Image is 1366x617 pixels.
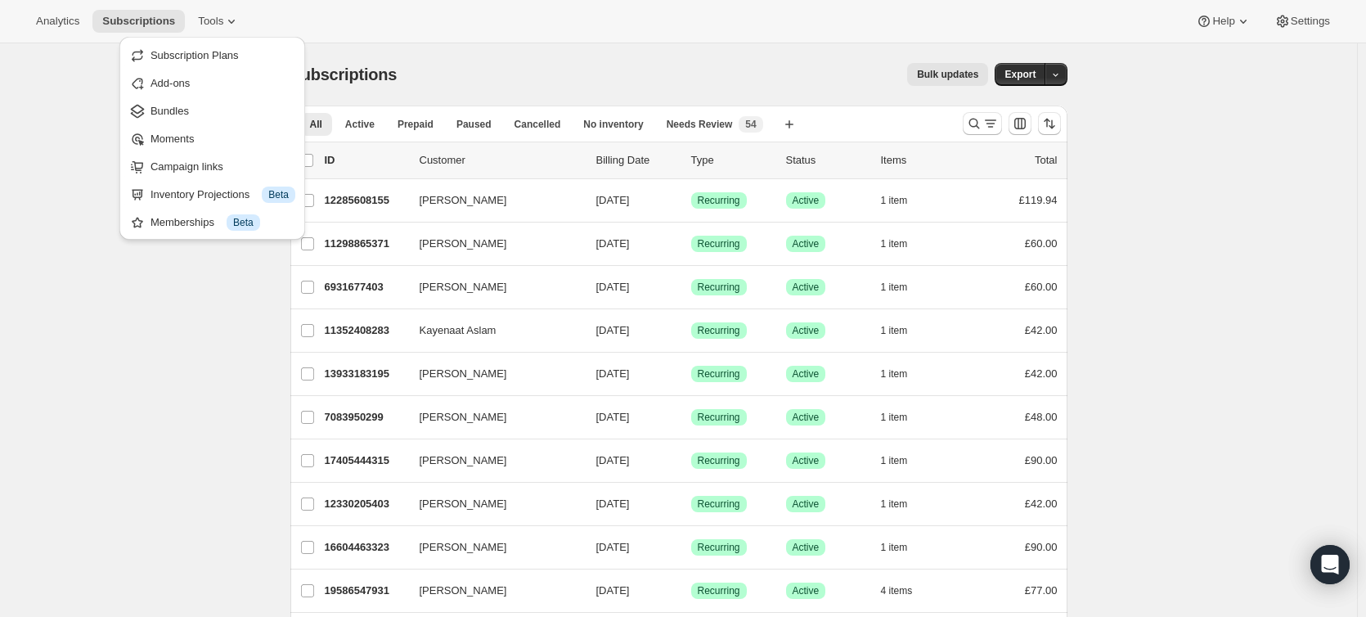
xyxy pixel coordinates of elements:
[325,453,407,469] p: 17405444315
[596,237,630,250] span: [DATE]
[691,152,773,169] div: Type
[151,187,295,203] div: Inventory Projections
[745,118,756,131] span: 54
[325,363,1058,385] div: 13933183195[PERSON_NAME][DATE]SuccessRecurringSuccessActive1 item£42.00
[881,411,908,424] span: 1 item
[410,448,573,474] button: [PERSON_NAME]
[917,68,978,81] span: Bulk updates
[420,583,507,599] span: [PERSON_NAME]
[881,324,908,337] span: 1 item
[963,112,1002,135] button: Search and filter results
[596,194,630,206] span: [DATE]
[596,152,678,169] p: Billing Date
[881,363,926,385] button: 1 item
[596,367,630,380] span: [DATE]
[881,493,926,516] button: 1 item
[1004,68,1036,81] span: Export
[151,133,194,145] span: Moments
[1025,498,1058,510] span: £42.00
[410,578,573,604] button: [PERSON_NAME]
[881,194,908,207] span: 1 item
[92,10,185,33] button: Subscriptions
[325,152,407,169] p: ID
[1025,281,1058,293] span: £60.00
[698,411,740,424] span: Recurring
[881,232,926,255] button: 1 item
[793,237,820,250] span: Active
[410,231,573,257] button: [PERSON_NAME]
[410,361,573,387] button: [PERSON_NAME]
[420,152,583,169] p: Customer
[698,541,740,554] span: Recurring
[325,406,1058,429] div: 7083950299[PERSON_NAME][DATE]SuccessRecurringSuccessActive1 item£48.00
[151,105,189,117] span: Bundles
[325,192,407,209] p: 12285608155
[881,237,908,250] span: 1 item
[698,367,740,381] span: Recurring
[398,118,434,131] span: Prepaid
[26,10,89,33] button: Analytics
[1038,112,1061,135] button: Sort the results
[698,498,740,511] span: Recurring
[698,194,740,207] span: Recurring
[1025,367,1058,380] span: £42.00
[325,232,1058,255] div: 11298865371[PERSON_NAME][DATE]SuccessRecurringSuccessActive1 item£60.00
[881,406,926,429] button: 1 item
[325,449,1058,472] div: 17405444315[PERSON_NAME][DATE]SuccessRecurringSuccessActive1 item£90.00
[1009,112,1031,135] button: Customize table column order and visibility
[596,281,630,293] span: [DATE]
[881,579,931,602] button: 4 items
[596,454,630,466] span: [DATE]
[698,281,740,294] span: Recurring
[420,366,507,382] span: [PERSON_NAME]
[1025,324,1058,336] span: £42.00
[124,209,300,235] button: Memberships
[124,97,300,124] button: Bundles
[290,65,398,83] span: Subscriptions
[514,118,561,131] span: Cancelled
[198,15,223,28] span: Tools
[325,496,407,512] p: 12330205403
[325,319,1058,342] div: 11352408283Kayenaat Aslam[DATE]SuccessRecurringSuccessActive1 item£42.00
[310,118,322,131] span: All
[124,181,300,207] button: Inventory Projections
[124,153,300,179] button: Campaign links
[325,539,407,556] p: 16604463323
[583,118,643,131] span: No inventory
[881,454,908,467] span: 1 item
[420,409,507,426] span: [PERSON_NAME]
[1025,411,1058,423] span: £48.00
[188,10,249,33] button: Tools
[456,118,492,131] span: Paused
[881,541,908,554] span: 1 item
[420,192,507,209] span: [PERSON_NAME]
[36,15,79,28] span: Analytics
[1019,194,1058,206] span: £119.94
[233,216,254,229] span: Beta
[1025,584,1058,597] span: £77.00
[325,276,1058,299] div: 6931677403[PERSON_NAME][DATE]SuccessRecurringSuccessActive1 item£60.00
[776,113,802,136] button: Create new view
[881,498,908,511] span: 1 item
[881,281,908,294] span: 1 item
[325,409,407,426] p: 7083950299
[881,584,913,597] span: 4 items
[1025,541,1058,553] span: £90.00
[698,324,740,337] span: Recurring
[420,453,507,469] span: [PERSON_NAME]
[881,189,926,212] button: 1 item
[596,411,630,423] span: [DATE]
[124,42,300,68] button: Subscription Plans
[698,454,740,467] span: Recurring
[596,541,630,553] span: [DATE]
[420,496,507,512] span: [PERSON_NAME]
[793,281,820,294] span: Active
[793,498,820,511] span: Active
[1291,15,1330,28] span: Settings
[410,318,573,344] button: Kayenaat Aslam
[420,322,497,339] span: Kayenaat Aslam
[786,152,868,169] p: Status
[410,404,573,430] button: [PERSON_NAME]
[268,188,289,201] span: Beta
[151,160,223,173] span: Campaign links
